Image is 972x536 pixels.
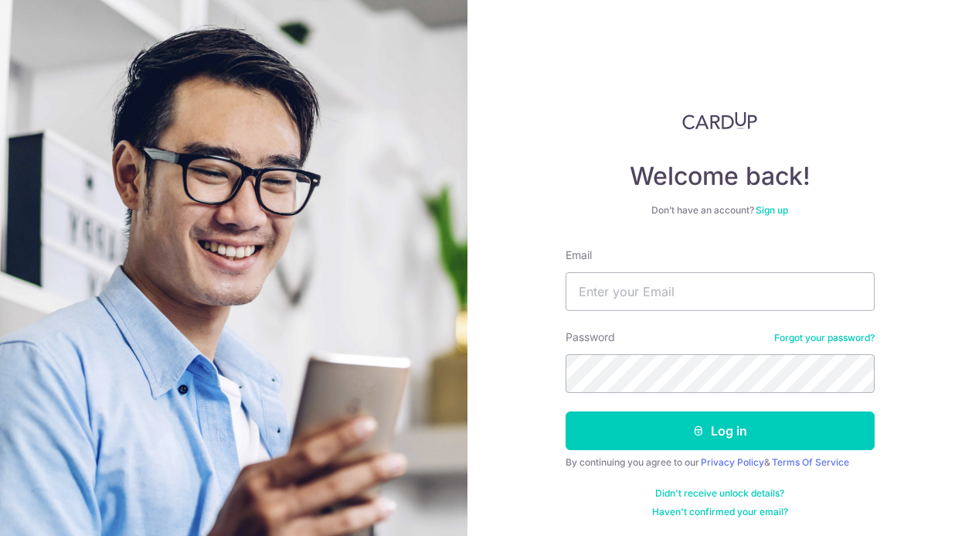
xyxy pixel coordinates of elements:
button: Log in [566,411,875,450]
a: Terms Of Service [772,456,849,468]
label: Password [566,329,615,345]
input: Enter your Email [566,272,875,311]
div: By continuing you agree to our & [566,456,875,469]
a: Didn't receive unlock details? [655,487,784,500]
a: Haven't confirmed your email? [652,506,788,518]
div: Don’t have an account? [566,204,875,217]
img: CardUp Logo [682,111,758,130]
label: Email [566,248,592,263]
a: Sign up [756,204,788,216]
a: Privacy Policy [701,456,764,468]
h4: Welcome back! [566,161,875,192]
a: Forgot your password? [774,332,875,344]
